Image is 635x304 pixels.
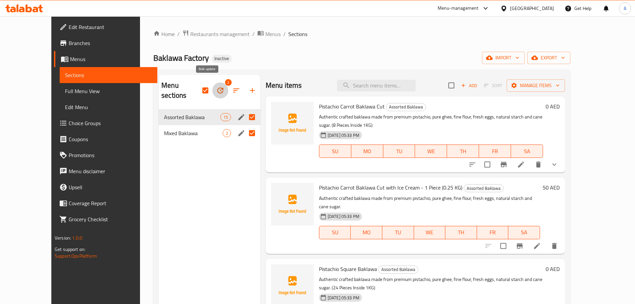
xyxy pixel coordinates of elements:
[159,106,260,144] nav: Menu sections
[386,103,426,111] div: Assorted Baklawa
[414,226,446,239] button: WE
[546,238,562,254] button: delete
[477,226,509,239] button: FR
[319,194,540,211] p: Authentic crafted baklawa made from premium pistachio, pure ghee, fine flour, fresh eggs, natural...
[322,146,349,156] span: SU
[482,52,525,64] button: import
[65,71,152,79] span: Sections
[624,5,626,12] span: A
[69,23,152,31] span: Edit Restaurant
[69,183,152,191] span: Upsell
[546,157,562,173] button: show more
[512,238,528,254] button: Branch-specific-item
[511,228,537,237] span: SA
[543,183,560,192] h6: 50 AED
[325,295,362,301] span: [DATE] 05:33 PM
[448,228,474,237] span: TH
[252,30,255,38] li: /
[379,266,418,273] span: Assorted Baklawa
[487,54,519,62] span: import
[514,146,540,156] span: SA
[383,144,415,158] button: TU
[319,183,462,193] span: Pistachio Carrot Baklawa Cut with Ice Cream - 1 Piece (0.25 KG)
[351,144,383,158] button: MO
[228,82,244,98] span: Sort sections
[325,213,362,220] span: [DATE] 05:33 PM
[69,119,152,127] span: Choice Groups
[153,50,209,65] span: Baklawa Factory
[54,19,157,35] a: Edit Restaurant
[482,146,508,156] span: FR
[69,167,152,175] span: Menu disclaimer
[533,242,541,250] a: Edit menu item
[351,226,382,239] button: MO
[417,228,443,237] span: WE
[386,146,413,156] span: TU
[55,252,97,260] a: Support.OpsPlatform
[54,211,157,227] a: Grocery Checklist
[550,161,558,169] svg: Show Choices
[460,82,478,89] span: Add
[496,157,512,173] button: Branch-specific-item
[212,56,232,61] span: Inactive
[225,79,232,86] span: 2
[159,125,260,141] div: Mixed Baklawa2edit
[60,99,157,115] a: Edit Menu
[288,30,307,38] span: Sections
[464,157,480,173] button: sort-choices
[161,80,202,100] h2: Menu sections
[69,215,152,223] span: Grocery Checklist
[164,129,223,137] span: Mixed Baklawa
[319,144,351,158] button: SU
[438,4,479,12] div: Menu-management
[445,226,477,239] button: TH
[378,266,418,274] div: Assorted Baklawa
[385,228,411,237] span: TU
[546,102,560,111] h6: 0 AED
[458,80,480,91] button: Add
[447,144,479,158] button: TH
[54,131,157,147] a: Coupons
[266,80,302,90] h2: Menu items
[164,113,220,121] span: Assorted Baklawa
[353,228,380,237] span: MO
[223,129,231,137] div: items
[496,239,510,253] span: Select to update
[319,113,543,129] p: Authentic crafted baklawa made from premium pistachio, pure ghee, fine flour, fresh eggs, natural...
[319,275,543,292] p: Authentic crafted baklawa made from premium pistachio, pure ghee, fine flour, fresh eggs, natural...
[480,80,507,91] span: Select section first
[153,30,570,38] nav: breadcrumb
[65,87,152,95] span: Full Menu View
[283,30,286,38] li: /
[337,80,416,91] input: search
[480,228,506,237] span: FR
[386,103,426,111] span: Assorted Baklawa
[507,79,565,92] button: Manage items
[458,80,480,91] span: Add item
[444,78,458,92] span: Select section
[480,158,494,172] span: Select to update
[527,52,570,64] button: export
[354,146,381,156] span: MO
[236,112,246,122] button: edit
[177,30,180,38] li: /
[69,151,152,159] span: Promotions
[479,144,511,158] button: FR
[159,109,260,125] div: Assorted Baklawa15edit
[511,144,543,158] button: SA
[69,39,152,47] span: Branches
[533,54,565,62] span: export
[517,161,525,169] a: Edit menu item
[153,30,175,38] a: Home
[319,101,385,111] span: Pistachio Carrot Baklawa Cut
[54,195,157,211] a: Coverage Report
[223,130,231,136] span: 2
[60,83,157,99] a: Full Menu View
[271,102,314,144] img: Pistachio Carrot Baklawa Cut
[220,113,231,121] div: items
[546,264,560,274] h6: 0 AED
[70,55,152,63] span: Menus
[271,183,314,226] img: Pistachio Carrot Baklawa Cut with Ice Cream - 1 Piece (0.25 KG)
[464,185,503,192] span: Assorted Baklawa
